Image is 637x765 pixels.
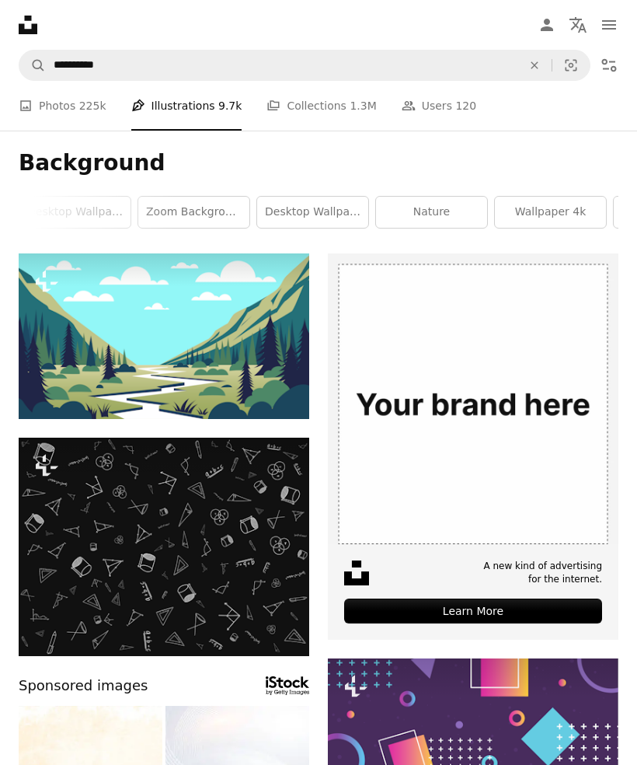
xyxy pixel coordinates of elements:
form: Find visuals sitewide [19,50,590,81]
div: Learn More [344,599,602,624]
button: Visual search [552,51,590,80]
a: Log in / Sign up [531,9,562,40]
span: 225k [79,97,106,114]
img: A black background with a lot of different symbols [19,438,309,656]
h1: Background [19,149,618,177]
button: Clear [517,51,552,80]
a: A black background with a lot of different symbols [19,540,309,554]
a: desktop wallpaper [257,197,368,228]
button: Menu [593,9,625,40]
button: Search Unsplash [19,51,46,80]
a: Collections 1.3M [266,81,376,131]
img: file-1635990775102-c9800842e1cdimage [328,253,618,544]
span: Sponsored images [19,675,148,697]
img: A poster of a river running through a forest [19,253,309,419]
a: Photos 225k [19,81,106,131]
a: zoom background [138,197,249,228]
a: Home — Unsplash [19,16,37,34]
span: 120 [455,97,476,114]
a: A new kind of advertisingfor the internet.Learn More [328,253,618,640]
a: abstract circles cubes shape collage trendy 80s 90s style background vector illustration [328,748,618,762]
button: Language [562,9,593,40]
a: nature [376,197,487,228]
a: desktop wallpapers [19,197,131,228]
img: file-1631678316303-ed18b8b5cb9cimage [344,561,369,585]
a: Users 120 [402,81,476,131]
button: Filters [593,50,625,81]
span: 1.3M [350,97,376,114]
a: wallpaper 4k [495,197,606,228]
span: A new kind of advertising for the internet. [483,560,602,586]
a: A poster of a river running through a forest [19,329,309,343]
